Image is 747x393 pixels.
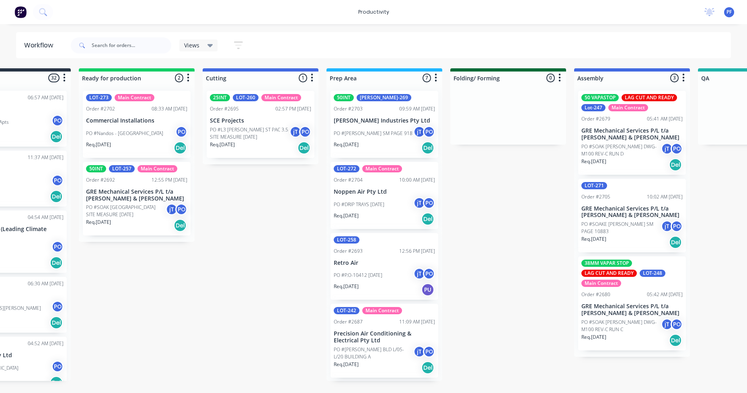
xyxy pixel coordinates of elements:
p: Req. [DATE] [334,141,359,148]
div: jT [661,220,673,232]
p: PO #P.O-10412 [DATE] [334,272,382,279]
p: Req. [DATE] [581,235,606,243]
div: Del [669,334,682,347]
div: LOT-272Main ContractOrder #270410:00 AM [DATE]Noppen Air Pty LtdPO #DRIP TRAYS [DATE]jTPOReq.[DAT... [330,162,438,229]
div: productivity [354,6,393,18]
div: PO [423,197,435,209]
div: jT [413,126,425,138]
div: 25INTLOT-260Main ContractOrder #269502:57 PM [DATE]SCE ProjectsPO #L3 [PERSON_NAME] ST PAC 3.5 SI... [207,91,314,158]
div: 10:02 AM [DATE] [647,193,683,201]
div: 06:57 AM [DATE] [28,94,64,101]
div: Del [50,256,63,269]
div: PO [423,268,435,280]
div: 02:57 PM [DATE] [275,105,311,113]
div: LAG CUT AND READY [622,94,677,101]
p: Noppen Air Pty Ltd [334,188,435,195]
div: PO [51,360,64,373]
p: Req. [DATE] [86,141,111,148]
div: 12:56 PM [DATE] [399,248,435,255]
span: PF [726,8,732,16]
div: PO [51,174,64,186]
div: Order #2702 [86,105,115,113]
div: jT [413,346,425,358]
div: 05:41 AM [DATE] [647,115,683,123]
div: Order #2693 [334,248,363,255]
p: GRE Mechanical Services P/L t/a [PERSON_NAME] & [PERSON_NAME] [86,188,187,202]
p: PO #SOAKE [PERSON_NAME] SM PAGE 10883 [581,221,661,235]
div: PO [175,126,187,138]
div: LOT-257 [109,165,135,172]
div: Main Contract [581,280,621,287]
div: LOT-271Order #270510:02 AM [DATE]GRE Mechanical Services P/L t/a [PERSON_NAME] & [PERSON_NAME]PO ... [578,179,686,253]
p: Req. [DATE] [581,334,606,341]
div: 50INTLOT-257Main ContractOrder #269212:55 PM [DATE]GRE Mechanical Services P/L t/a [PERSON_NAME] ... [83,162,191,236]
div: PO [671,220,683,232]
div: 12:55 PM [DATE] [152,176,187,184]
div: Main Contract [261,94,301,101]
div: 50 VAPASTOPLAG CUT AND READYLot-247Main ContractOrder #267905:41 AM [DATE]GRE Mechanical Services... [578,91,686,175]
div: 50INT [334,94,354,101]
div: Order #2680 [581,291,610,298]
div: Order #2705 [581,193,610,201]
div: Order #2695 [210,105,239,113]
p: PO #L3 [PERSON_NAME] ST PAC 3.5 SITE MEASURE [DATE] [210,126,289,141]
p: Req. [DATE] [334,361,359,368]
p: PO #SOAK [PERSON_NAME] DWG-M100 REV-C RUN C [581,319,661,333]
input: Search for orders... [92,37,171,53]
div: 50 VAPASTOP [581,94,619,101]
div: Del [50,190,63,203]
div: PO [51,241,64,253]
p: Req. [DATE] [334,212,359,219]
span: Views [184,41,199,49]
div: LOT-242Main ContractOrder #268711:09 AM [DATE]Precision Air Conditioning & Electrical Pty LtdPO #... [330,304,438,378]
div: jT [661,143,673,155]
div: 08:33 AM [DATE] [152,105,187,113]
div: 04:52 AM [DATE] [28,340,64,347]
p: Req. [DATE] [581,158,606,165]
div: Main Contract [137,165,177,172]
p: PO #SOAK [PERSON_NAME] DWG-M100 REV-C RUN D [581,143,661,158]
div: PO [671,143,683,155]
div: Del [50,130,63,143]
div: Del [50,376,63,389]
p: PO #[PERSON_NAME] SM PAGE 918 [334,130,412,137]
div: jT [289,126,302,138]
p: Req. [DATE] [210,141,235,148]
p: GRE Mechanical Services P/L t/a [PERSON_NAME] & [PERSON_NAME] [581,205,683,219]
div: jT [661,318,673,330]
div: Main Contract [362,307,402,314]
p: GRE Mechanical Services P/L t/a [PERSON_NAME] & [PERSON_NAME] [581,303,683,317]
div: LOT-273 [86,94,112,101]
p: Req. [DATE] [86,219,111,226]
div: Main Contract [115,94,154,101]
div: LOT-260 [233,94,259,101]
div: Lot-247 [581,104,605,111]
div: 05:42 AM [DATE] [647,291,683,298]
div: 50INT[PERSON_NAME]-269Order #270309:59 AM [DATE][PERSON_NAME] Industries Pty LtdPO #[PERSON_NAME]... [330,91,438,158]
div: Main Contract [608,104,648,111]
div: 25INT [210,94,230,101]
div: Del [669,158,682,171]
div: Main Contract [362,165,402,172]
div: jT [166,203,178,215]
div: LOT-242 [334,307,359,314]
p: SCE Projects [210,117,311,124]
div: Del [174,219,187,232]
p: PO #[PERSON_NAME] BLD L/05-L/20 BUILDING A [334,346,413,360]
div: Order #2703 [334,105,363,113]
div: PO [175,203,187,215]
div: 10:00 AM [DATE] [399,176,435,184]
div: LAG CUT AND READY [581,270,637,277]
div: PO [671,318,683,330]
div: 06:30 AM [DATE] [28,280,64,287]
div: Del [421,213,434,225]
div: Del [298,141,310,154]
img: Factory [14,6,27,18]
p: PO #Nandos - [GEOGRAPHIC_DATA] [86,130,163,137]
div: LOT-248 [640,270,665,277]
p: PO #DRIP TRAYS [DATE] [334,201,384,208]
div: Del [50,316,63,329]
div: Del [669,236,682,249]
div: Order #2687 [334,318,363,325]
div: Order #2692 [86,176,115,184]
